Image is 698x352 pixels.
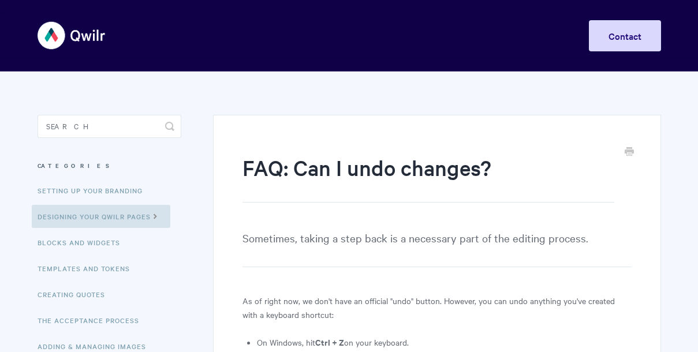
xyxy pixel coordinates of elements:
[32,205,170,228] a: Designing Your Qwilr Pages
[38,283,114,306] a: Creating Quotes
[38,179,151,202] a: Setting up your Branding
[315,336,344,348] strong: Ctrl + Z
[625,146,634,159] a: Print this Article
[38,14,106,57] img: Qwilr Help Center
[242,294,631,321] p: As of right now, we don't have an official "undo" button. However, you can undo anything you've c...
[257,335,631,349] li: On Windows, hit on your keyboard.
[38,257,139,280] a: Templates and Tokens
[242,153,614,203] h1: FAQ: Can I undo changes?
[589,20,661,51] a: Contact
[242,229,631,267] p: Sometimes, taking a step back is a necessary part of the editing process.
[38,231,129,254] a: Blocks and Widgets
[38,155,181,176] h3: Categories
[38,115,181,138] input: Search
[38,309,148,332] a: The Acceptance Process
